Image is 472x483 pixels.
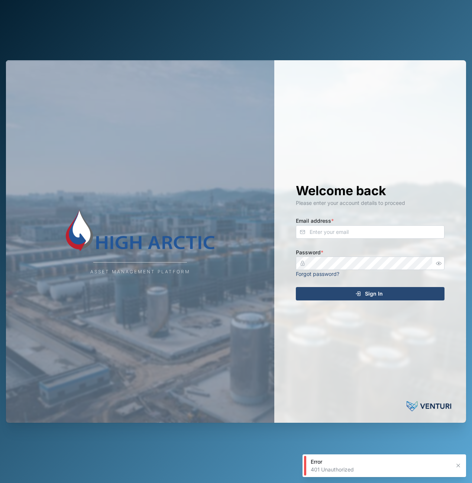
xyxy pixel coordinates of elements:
img: Venturi [407,399,451,414]
label: Email address [296,217,334,225]
div: Error [311,458,450,466]
label: Password [296,248,323,257]
a: Forgot password? [296,271,339,277]
img: Company Logo [66,208,214,252]
div: 401 Unauthorized [311,466,450,473]
div: Asset Management Platform [90,268,190,276]
button: Sign In [296,287,444,300]
input: Enter your email [296,225,444,239]
div: Please enter your account details to proceed [296,199,444,207]
h1: Welcome back [296,183,444,199]
span: Sign In [365,287,383,300]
